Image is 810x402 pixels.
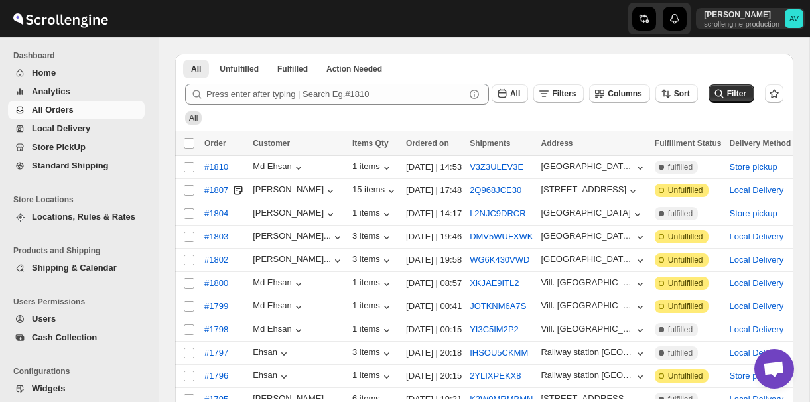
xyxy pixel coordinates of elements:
button: 1 items [352,301,393,314]
span: Analytics [32,86,70,96]
button: Store pickup [730,162,777,172]
button: Locations, Rules & Rates [8,208,145,226]
button: #1803 [196,226,236,247]
span: All [191,64,201,74]
button: Users [8,310,145,328]
span: Standard Shipping [32,161,109,170]
button: DMV5WUFXWK [470,232,533,241]
button: Filters [533,84,584,103]
span: Action Needed [326,64,382,74]
span: #1807 [204,184,228,197]
button: Columns [589,84,649,103]
span: Order [204,139,226,148]
button: Local Delivery [730,185,784,195]
text: AV [789,15,799,23]
span: Items Qty [352,139,389,148]
span: #1802 [204,253,228,267]
div: Md Ehsan [253,277,305,291]
button: [PERSON_NAME] [253,184,337,198]
button: [STREET_ADDRESS] [541,184,640,198]
button: 15 items [352,184,398,198]
button: Analytics [8,82,145,101]
button: 3 items [352,347,393,360]
button: Md Ehsan [253,301,305,314]
button: Vill. [GEOGRAPHIC_DATA] [541,324,646,337]
button: Ehsan [253,370,291,383]
button: All [183,60,209,78]
button: 2YLIXPEKX8 [470,371,521,381]
button: [GEOGRAPHIC_DATA][PERSON_NAME], [GEOGRAPHIC_DATA], Near HP Petrol Pump [541,231,646,244]
button: Local Delivery [730,232,784,241]
button: Store pickup [730,208,777,218]
span: Configurations [13,366,150,377]
div: [DATE] | 17:48 [406,184,462,197]
div: 1 items [352,277,393,291]
span: #1804 [204,207,228,220]
button: #1800 [196,273,236,294]
span: All Orders [32,105,74,115]
button: All [492,84,528,103]
button: Widgets [8,379,145,398]
span: Fulfillment Status [655,139,722,148]
button: #1810 [196,157,236,178]
span: Store PickUp [32,142,86,152]
span: Cash Collection [32,332,97,342]
span: Fulfilled [277,64,308,74]
span: Unfulfilled [668,232,703,242]
button: YI3C5IM2P2 [470,324,519,334]
span: #1800 [204,277,228,290]
button: 1 items [352,370,393,383]
div: [DATE] | 19:46 [406,230,462,243]
button: 1 items [352,208,393,221]
span: #1799 [204,300,228,313]
div: 1 items [352,161,393,174]
span: fulfilled [668,208,693,219]
span: Products and Shipping [13,245,150,256]
div: [GEOGRAPHIC_DATA] [541,208,630,218]
button: 1 items [352,324,393,337]
div: Open chat [754,349,794,389]
button: Store pickup [730,371,777,381]
button: Local Delivery [730,348,784,358]
div: [DATE] | 00:15 [406,323,462,336]
span: Customer [253,139,290,148]
button: #1804 [196,203,236,224]
button: #1796 [196,366,236,387]
button: IHSOU5CKMM [470,348,528,358]
span: Users Permissions [13,297,150,307]
input: Press enter after typing | Search Eg.#1810 [206,84,465,105]
button: #1802 [196,249,236,271]
button: #1797 [196,342,236,364]
span: Unfulfilled [668,185,703,196]
span: #1796 [204,369,228,383]
button: V3Z3ULEV3E [470,162,523,172]
button: [PERSON_NAME]... [253,231,344,244]
button: All Orders [8,101,145,119]
button: Md Ehsan [253,324,305,337]
button: 2Q968JCE30 [470,185,521,195]
div: [GEOGRAPHIC_DATA] Platform Number - 2 Railpar [541,161,633,171]
div: Railway station [GEOGRAPHIC_DATA] [541,347,633,357]
span: Filters [552,89,576,98]
div: Vill. [GEOGRAPHIC_DATA] [541,277,633,287]
button: Cash Collection [8,328,145,347]
button: [GEOGRAPHIC_DATA] [541,208,643,221]
span: Unfulfilled [668,371,703,381]
div: Vill. [GEOGRAPHIC_DATA] [541,301,633,310]
button: XKJAE9ITL2 [470,278,519,288]
div: Railway station [GEOGRAPHIC_DATA] [541,370,633,380]
span: Address [541,139,573,148]
div: [DATE] | 00:41 [406,300,462,313]
span: Home [32,68,56,78]
span: Sort [674,89,690,98]
div: [DATE] | 20:18 [406,346,462,360]
button: Ehsan [253,347,291,360]
span: Filter [727,89,746,98]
